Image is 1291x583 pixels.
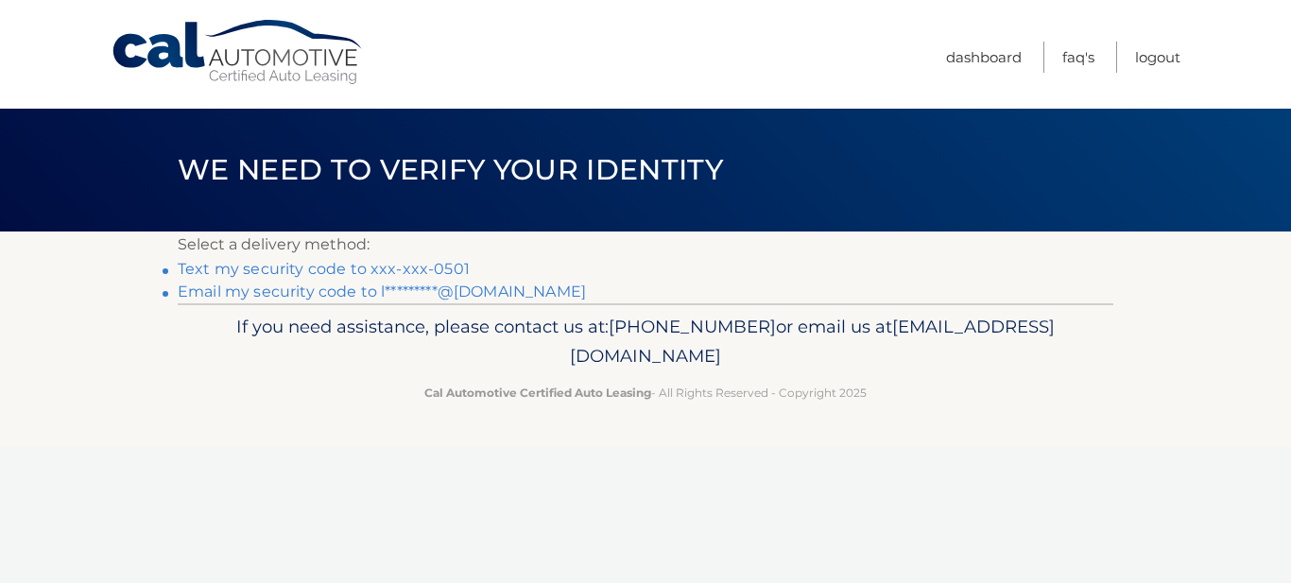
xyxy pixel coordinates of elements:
a: Dashboard [946,42,1022,73]
a: Logout [1135,42,1180,73]
a: Email my security code to l*********@[DOMAIN_NAME] [178,283,586,300]
a: Cal Automotive [111,19,366,86]
p: If you need assistance, please contact us at: or email us at [190,312,1101,372]
span: We need to verify your identity [178,152,723,187]
a: FAQ's [1062,42,1094,73]
p: Select a delivery method: [178,231,1113,258]
span: [PHONE_NUMBER] [609,316,776,337]
a: Text my security code to xxx-xxx-0501 [178,260,470,278]
p: - All Rights Reserved - Copyright 2025 [190,383,1101,403]
strong: Cal Automotive Certified Auto Leasing [424,386,651,400]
